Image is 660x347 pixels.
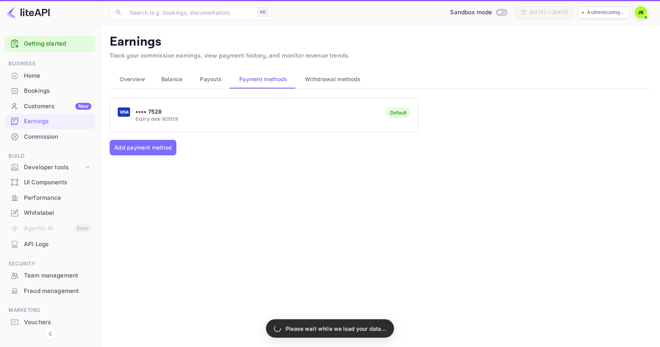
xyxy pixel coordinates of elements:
div: Customers [24,102,91,111]
p: •••• 7528 [135,107,178,116]
p: Earnings [110,34,651,50]
div: Vouchers [24,318,91,327]
div: Developer tools [24,163,84,172]
span: Balance [161,75,183,84]
span: Marketing [5,306,95,315]
a: Vouchers [5,315,95,329]
div: Developer tools [5,161,95,174]
div: Earnings [5,114,95,129]
span: Build [5,152,95,160]
p: Authenticating... [587,9,625,16]
a: Bookings [5,83,95,98]
div: Switch to Production mode [447,8,510,17]
span: Withdrawal methods [305,75,360,84]
div: ⌘K [257,7,269,17]
div: Fraud management [24,287,91,296]
span: Business [5,60,95,68]
span: Security [5,260,95,268]
div: Team management [24,271,91,280]
a: Whitelabel [5,206,95,220]
div: Team management [5,268,95,283]
a: Commission [5,129,95,144]
a: Performance [5,191,95,205]
div: Default [390,110,406,116]
span: Sandbox mode [450,8,492,17]
div: Bookings [24,87,91,95]
a: Earnings [5,114,95,128]
div: UI Components [5,175,95,190]
a: Team management [5,268,95,282]
div: Performance [24,194,91,202]
button: Add payment method [110,140,176,155]
button: •••• 7528Expiry date 8/2029Default [110,98,418,132]
div: New [75,103,91,110]
div: Getting started [5,36,95,52]
button: Collapse navigation [43,327,57,341]
a: Getting started [24,39,91,48]
div: scrollable auto tabs example [110,70,651,88]
div: Whitelabel [24,209,91,218]
div: Commission [24,133,91,141]
span: Overview [120,75,145,84]
div: UI Components [24,178,91,187]
span: Payouts [200,75,222,84]
p: Track your commission earnings, view payment history, and monitor revenue trends. [110,51,651,61]
a: Fraud management [5,284,95,298]
img: John Sutton [635,6,647,19]
p: Please wait while we load your data... [286,325,386,333]
input: Search (e.g. bookings, documentation) [125,5,254,20]
div: Home [24,71,91,80]
div: API Logs [24,240,91,249]
div: CustomersNew [5,99,95,114]
div: Earnings [24,117,91,126]
a: Home [5,68,95,83]
div: API Logs [5,237,95,252]
div: Vouchers [5,315,95,330]
div: [DATE] — [DATE] [530,9,568,16]
span: 8/2029 [162,116,178,122]
img: LiteAPI logo [6,6,50,19]
a: UI Components [5,175,95,189]
p: Expiry date [135,116,178,122]
a: API Logs [5,237,95,251]
a: CustomersNew [5,99,95,113]
span: Payment methods [239,75,288,84]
